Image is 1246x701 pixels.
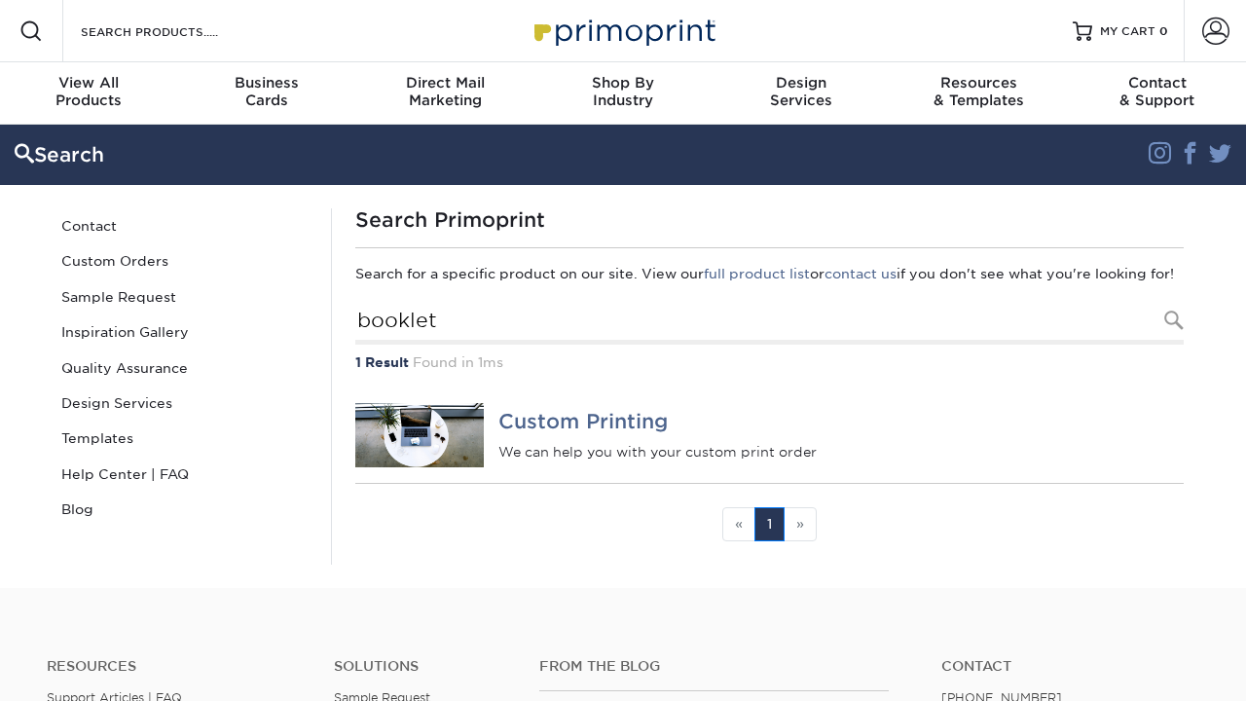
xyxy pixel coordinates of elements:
[356,74,534,92] span: Direct Mail
[334,658,510,675] h4: Solutions
[54,386,316,421] a: Design Services
[54,492,316,527] a: Blog
[712,74,890,92] span: Design
[355,354,409,370] strong: 1 Result
[754,507,785,541] a: 1
[356,62,534,125] a: Direct MailMarketing
[355,300,1184,345] input: Search Products...
[498,410,1184,433] h4: Custom Printing
[54,421,316,456] a: Templates
[890,74,1068,109] div: & Templates
[54,208,316,243] a: Contact
[941,658,1199,675] a: Contact
[534,62,713,125] a: Shop ByIndustry
[47,658,305,675] h4: Resources
[890,74,1068,92] span: Resources
[1159,24,1168,38] span: 0
[355,403,484,467] img: Custom Printing
[825,266,897,281] a: contact us
[704,266,810,281] a: full product list
[178,62,356,125] a: BusinessCards
[54,350,316,386] a: Quality Assurance
[355,208,1184,232] h1: Search Primoprint
[79,19,269,43] input: SEARCH PRODUCTS.....
[178,74,356,92] span: Business
[498,441,1184,461] p: We can help you with your custom print order
[413,354,503,370] span: Found in 1ms
[54,279,316,314] a: Sample Request
[534,74,713,109] div: Industry
[712,62,890,125] a: DesignServices
[890,62,1068,125] a: Resources& Templates
[712,74,890,109] div: Services
[355,264,1184,283] p: Search for a specific product on our site. View our or if you don't see what you're looking for!
[526,10,720,52] img: Primoprint
[1068,62,1246,125] a: Contact& Support
[355,387,1184,483] a: Custom Printing Custom Printing We can help you with your custom print order
[1100,23,1155,40] span: MY CART
[1068,74,1246,109] div: & Support
[54,314,316,350] a: Inspiration Gallery
[54,457,316,492] a: Help Center | FAQ
[1068,74,1246,92] span: Contact
[178,74,356,109] div: Cards
[534,74,713,92] span: Shop By
[539,658,889,675] h4: From the Blog
[54,243,316,278] a: Custom Orders
[356,74,534,109] div: Marketing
